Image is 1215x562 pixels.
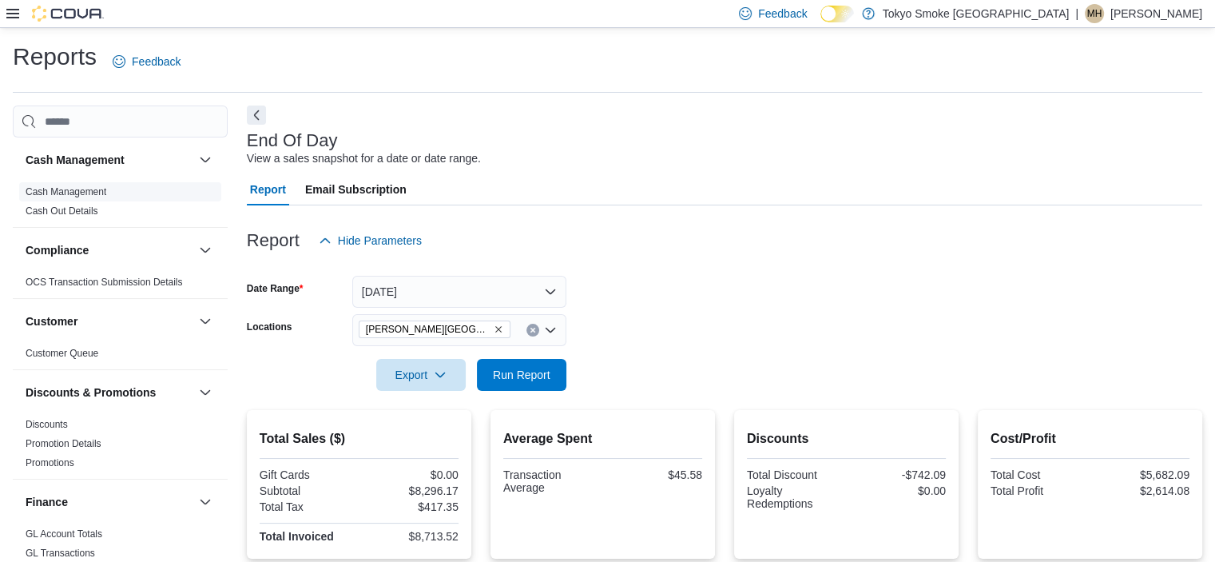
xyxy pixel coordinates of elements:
div: Total Cost [991,468,1087,481]
div: $417.35 [362,500,459,513]
button: Discounts & Promotions [26,385,193,401]
div: $45.58 [606,468,702,481]
button: Remove Brandon Corral Centre from selection in this group [494,325,503,334]
div: $0.00 [849,484,946,497]
h2: Discounts [747,429,946,448]
button: Next [247,106,266,125]
h3: Finance [26,494,68,510]
span: Brandon Corral Centre [359,321,510,338]
span: Export [386,359,456,391]
button: Customer [26,313,193,329]
span: MH [1087,4,1102,23]
a: Promotion Details [26,438,101,449]
div: Customer [13,344,228,369]
button: Customer [196,312,215,331]
button: Cash Management [196,150,215,169]
h3: Compliance [26,242,89,258]
div: -$742.09 [849,468,946,481]
h3: Discounts & Promotions [26,385,156,401]
button: Open list of options [544,324,557,337]
button: Compliance [26,242,193,258]
span: Promotions [26,456,74,469]
button: Clear input [526,324,539,337]
div: Loyalty Redemptions [747,484,844,510]
div: Transaction Average [503,468,600,494]
span: Feedback [758,6,807,22]
div: Cash Management [13,182,228,227]
button: Finance [26,494,193,510]
a: Promotions [26,457,74,468]
button: Cash Management [26,152,193,168]
a: Cash Out Details [26,205,98,217]
div: $0.00 [362,468,459,481]
p: | [1075,4,1078,23]
h2: Total Sales ($) [260,429,459,448]
a: GL Account Totals [26,528,102,540]
span: Email Subscription [305,173,407,205]
h3: End Of Day [247,131,338,150]
a: OCS Transaction Submission Details [26,277,183,288]
button: Export [376,359,466,391]
button: Finance [196,492,215,512]
button: Hide Parameters [312,225,428,257]
div: $8,296.17 [362,484,459,497]
button: Run Report [477,359,566,391]
div: Compliance [13,273,228,298]
h1: Reports [13,41,97,73]
span: Hide Parameters [338,233,422,249]
button: [DATE] [352,276,566,308]
a: Customer Queue [26,348,98,359]
span: Cash Management [26,185,106,198]
div: Gift Cards [260,468,356,481]
a: GL Transactions [26,548,95,559]
span: GL Transactions [26,547,95,560]
h3: Customer [26,313,77,329]
a: Discounts [26,419,68,430]
a: Cash Management [26,186,106,197]
div: $2,614.08 [1093,484,1189,497]
span: Run Report [493,367,550,383]
span: Feedback [132,54,181,70]
div: Makaela Harkness [1085,4,1104,23]
div: $8,713.52 [362,530,459,543]
p: [PERSON_NAME] [1110,4,1202,23]
div: Total Discount [747,468,844,481]
div: Discounts & Promotions [13,415,228,479]
span: Dark Mode [820,22,821,23]
div: Total Tax [260,500,356,513]
label: Locations [247,321,292,333]
div: View a sales snapshot for a date or date range. [247,150,481,167]
div: $5,682.09 [1093,468,1189,481]
span: [PERSON_NAME][GEOGRAPHIC_DATA] [366,321,490,337]
div: Total Profit [991,484,1087,497]
span: Report [250,173,286,205]
span: Cash Out Details [26,205,98,217]
span: Discounts [26,418,68,431]
input: Dark Mode [820,6,854,22]
h3: Cash Management [26,152,125,168]
strong: Total Invoiced [260,530,334,543]
span: GL Account Totals [26,528,102,540]
h2: Cost/Profit [991,429,1189,448]
span: Promotion Details [26,437,101,450]
div: Subtotal [260,484,356,497]
h2: Average Spent [503,429,702,448]
button: Compliance [196,241,215,260]
a: Feedback [106,46,187,78]
button: Discounts & Promotions [196,383,215,402]
label: Date Range [247,282,304,295]
p: Tokyo Smoke [GEOGRAPHIC_DATA] [883,4,1070,23]
img: Cova [32,6,104,22]
h3: Report [247,231,300,250]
